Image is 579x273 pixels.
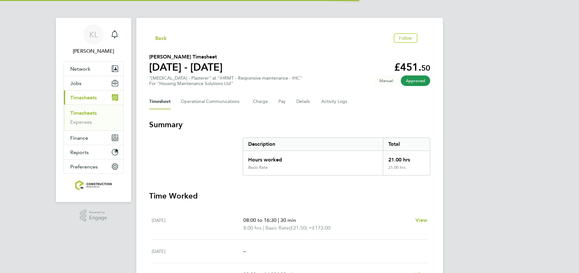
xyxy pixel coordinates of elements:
span: View [415,217,428,223]
span: Finance [70,135,88,141]
span: 8.00 hrs [243,225,262,231]
span: – [243,248,246,254]
span: Preferences [70,164,98,170]
h2: [PERSON_NAME] Timesheet [149,53,223,61]
button: Network [64,62,123,76]
button: Pay [278,94,286,109]
button: Timesheets [64,90,123,105]
a: Expenses [70,119,92,125]
a: Go to home page [64,180,124,191]
span: Reports [70,149,89,155]
button: Activity Logs [321,94,348,109]
span: | [278,217,279,223]
span: Kate Lomax [64,47,124,55]
div: Basic Rate [248,165,268,170]
button: Timesheets Menu [420,36,430,40]
h3: Time Worked [149,191,430,201]
div: Total [383,138,430,151]
span: | [263,225,264,231]
div: [DATE] [152,216,244,232]
span: (£21.50) = [289,225,312,231]
span: This timesheet has been approved. [401,75,430,86]
span: Back [155,35,167,42]
span: Timesheets [70,95,97,101]
span: 30 min [280,217,296,223]
a: Powered byEngage [80,210,107,222]
div: [DATE] [152,247,244,255]
span: 08:00 to 16:30 [243,217,277,223]
button: Operational Communications [181,94,243,109]
div: 21.00 hrs [383,151,430,165]
button: Jobs [64,76,123,90]
div: Description [243,138,383,151]
button: Timesheet [149,94,171,109]
span: Powered by [89,210,107,215]
span: This timesheet was manually created. [374,75,398,86]
button: Finance [64,131,123,145]
button: Details [296,94,311,109]
app-decimal: £451. [394,61,430,73]
div: For "Housing Maintenance Solutions Ltd" [149,81,302,86]
span: Follow [399,35,412,41]
a: View [415,216,428,224]
span: Network [70,66,90,72]
img: construction-resources-logo-retina.png [75,180,112,191]
span: Engage [89,215,107,221]
h3: Summary [149,120,430,130]
button: Back [149,34,167,42]
span: KL [89,30,98,39]
span: Jobs [70,80,81,86]
button: Follow [394,33,417,43]
button: Charge [253,94,268,109]
h1: [DATE] - [DATE] [149,61,223,74]
a: Timesheets [70,110,97,116]
nav: Main navigation [56,18,131,202]
button: Preferences [64,160,123,174]
div: 21.00 hrs [383,165,430,175]
span: £172.00 [312,225,331,231]
a: KL[PERSON_NAME] [64,24,124,55]
span: Basic Rate [265,224,289,232]
div: Summary [243,137,430,175]
div: Hours worked [243,151,383,165]
div: Timesheets [64,105,123,130]
div: "[MEDICAL_DATA] - Plasterer" at "IHRMT - Responsive maintenance - IHC" [149,75,302,86]
span: 50 [421,63,430,73]
button: Reports [64,145,123,159]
